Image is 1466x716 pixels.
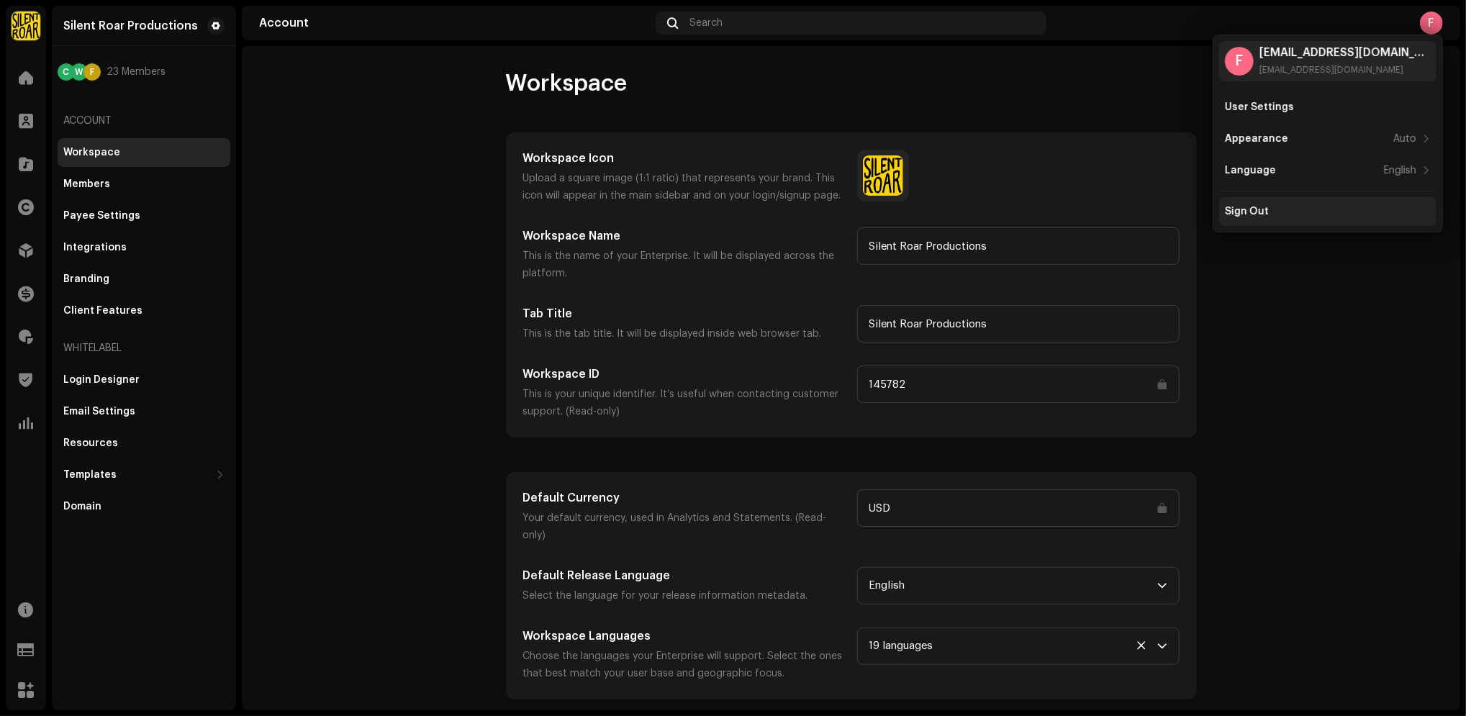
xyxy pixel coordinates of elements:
p: Choose the languages your Enterprise will support. Select the ones that best match your user base... [523,648,846,682]
img: fcfd72e7-8859-4002-b0df-9a7058150634 [12,12,40,40]
span: 23 Members [107,66,166,78]
div: [EMAIL_ADDRESS][DOMAIN_NAME] [1259,47,1431,58]
input: Type something... [857,489,1180,527]
h5: Workspace Name [523,227,846,245]
re-m-nav-item: Language [1219,156,1436,185]
re-m-nav-item: Workspace [58,138,230,167]
re-a-nav-header: Account [58,104,230,138]
div: Resources [63,438,118,449]
span: English [869,568,1157,604]
div: [EMAIL_ADDRESS][DOMAIN_NAME] [1259,64,1431,76]
h5: Tab Title [523,305,846,322]
h5: Workspace Icon [523,150,846,167]
div: Login Designer [63,374,140,386]
re-m-nav-item: Branding [58,265,230,294]
re-m-nav-dropdown: Templates [58,461,230,489]
h5: Default Currency [523,489,846,507]
p: This is the name of your Enterprise. It will be displayed across the platform. [523,248,846,282]
p: This is your unique identifier. It’s useful when contacting customer support. (Read-only) [523,386,846,420]
h5: Workspace Languages [523,627,846,645]
div: Silent Roar Productions [63,20,198,32]
re-m-nav-item: Integrations [58,233,230,262]
div: Email Settings [63,406,135,417]
input: Type something... [857,366,1180,403]
p: Your default currency, used in Analytics and Statements. (Read-only) [523,509,846,544]
div: F [83,63,101,81]
re-m-nav-item: Domain [58,492,230,521]
div: Account [259,17,650,29]
div: F [1420,12,1443,35]
re-a-nav-header: Whitelabel [58,331,230,366]
re-m-nav-item: Resources [58,429,230,458]
div: Appearance [1225,133,1288,145]
div: Domain [63,501,101,512]
p: Select the language for your release information metadata. [523,587,846,604]
re-m-nav-item: Login Designer [58,366,230,394]
p: Upload a square image (1:1 ratio) that represents your brand. This icon will appear in the main s... [523,170,846,204]
div: W [71,63,88,81]
re-m-nav-item: Sign Out [1219,197,1436,226]
re-m-nav-item: Appearance [1219,124,1436,153]
div: English [1384,165,1416,176]
input: Type something... [857,305,1180,343]
div: 19 languages [869,628,1157,664]
div: Language [1225,165,1276,176]
input: Type something... [857,227,1180,265]
re-m-nav-item: Client Features [58,296,230,325]
div: Sign Out [1225,206,1269,217]
span: Workspace [506,69,628,98]
div: User Settings [1225,101,1294,113]
re-m-nav-item: Members [58,170,230,199]
div: Members [63,178,110,190]
div: Client Features [63,305,142,317]
div: F [1225,47,1254,76]
div: Branding [63,273,109,285]
div: Workspace [63,147,120,158]
div: Auto [1393,133,1416,145]
re-m-nav-item: Email Settings [58,397,230,426]
div: dropdown trigger [1157,568,1167,604]
div: Integrations [63,242,127,253]
p: This is the tab title. It will be displayed inside web browser tab. [523,325,846,343]
div: Templates [63,469,117,481]
div: Payee Settings [63,210,140,222]
re-m-nav-item: Payee Settings [58,201,230,230]
h5: Default Release Language [523,567,846,584]
h5: Workspace ID [523,366,846,383]
re-m-nav-item: User Settings [1219,93,1436,122]
div: C [58,63,75,81]
span: Search [689,17,723,29]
